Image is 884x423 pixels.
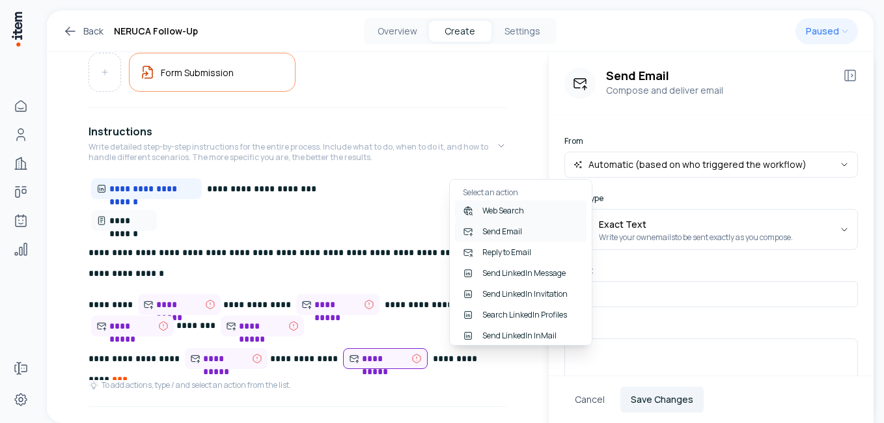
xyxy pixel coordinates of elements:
[8,179,34,205] a: Deals
[8,236,34,262] a: Analytics
[89,178,506,401] div: InstructionsWrite detailed step-by-step instructions for the entire process. Include what to do, ...
[491,21,554,42] button: Settings
[89,380,291,390] div: To add actions, type / and select an action from the list.
[114,23,198,39] h1: NERUCA Follow-Up
[89,113,506,178] button: InstructionsWrite detailed step-by-step instructions for the entire process. Include what to do, ...
[8,122,34,148] a: People
[366,21,429,42] button: Overview
[8,208,34,234] a: Agents
[10,10,23,48] img: Item Brain Logo
[606,68,832,83] h3: Send Email
[161,66,234,79] h5: Form Submission
[8,150,34,176] a: Companies
[564,387,615,413] button: Cancel
[89,142,496,163] p: Write detailed step-by-step instructions for the entire process. Include what to do, when to do i...
[620,387,704,413] button: Save Changes
[606,83,832,98] p: Compose and deliver email
[564,193,858,204] label: Email Type
[62,23,104,39] a: Back
[564,323,858,333] label: Body
[8,93,34,119] a: Home
[564,266,858,276] label: Subject
[89,53,506,102] div: Triggers
[89,124,152,139] h4: Instructions
[455,185,587,200] p: Select an action
[8,387,34,413] a: Settings
[564,136,858,146] label: From
[429,21,491,42] button: Create
[8,355,34,381] a: Forms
